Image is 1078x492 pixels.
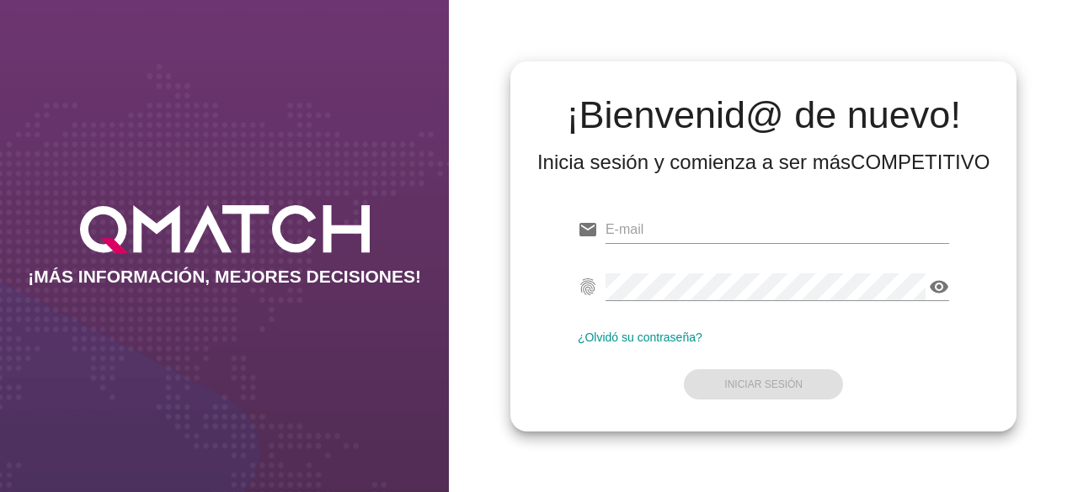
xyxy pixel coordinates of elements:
[537,149,990,176] div: Inicia sesión y comienza a ser más
[851,151,990,173] strong: COMPETITIVO
[578,220,598,240] i: email
[929,277,949,297] i: visibility
[28,267,421,287] h2: ¡MÁS INFORMACIÓN, MEJORES DECISIONES!
[606,216,950,243] input: E-mail
[578,331,702,344] a: ¿Olvidó su contraseña?
[537,95,990,135] h2: ¡Bienvenid@ de nuevo!
[578,277,598,297] i: fingerprint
